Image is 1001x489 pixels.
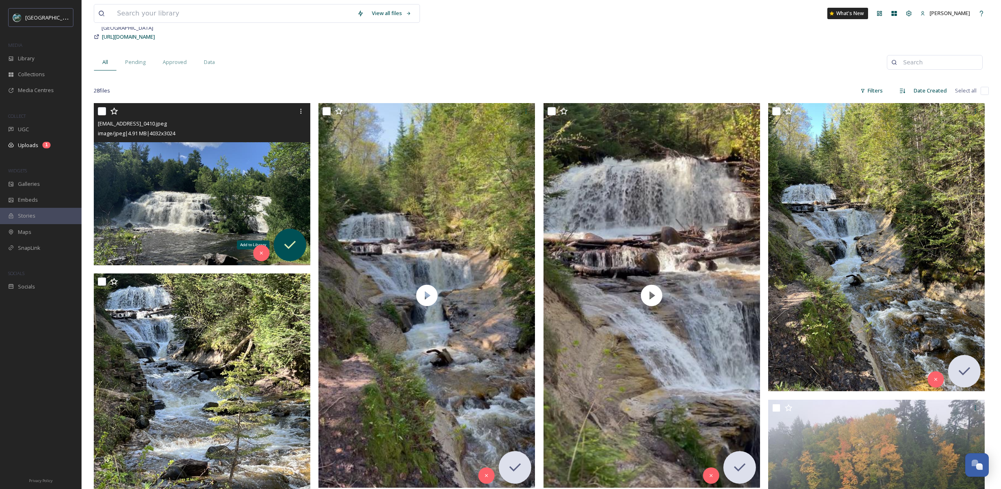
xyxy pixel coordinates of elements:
span: image/jpeg | 4.91 MB | 4032 x 3024 [98,130,175,137]
span: 28 file s [94,87,110,95]
input: Search your library [113,4,353,22]
span: [PERSON_NAME] [930,9,970,17]
input: Search [899,54,978,70]
span: SnapLink [18,244,40,252]
span: Select all [955,87,977,95]
div: Filters [856,83,887,99]
span: Galleries [18,180,40,188]
span: Data [204,58,215,66]
span: Collections [18,70,45,78]
span: SOCIALS [8,270,24,276]
img: uplogo-summer%20bg.jpg [13,13,21,22]
a: Privacy Policy [29,475,53,485]
a: What's New [827,8,868,19]
span: Library [18,55,34,62]
span: COLLECT [8,113,26,119]
img: ext_1748282818.090803_pamdegentenaar@gmail.com-IMG_2700.jpeg [768,103,985,392]
button: Open Chat [965,453,989,477]
img: ext_1748141654.023741_pamdegentenaar@gmail.com-IMG_0410.jpeg [94,103,310,265]
img: thumbnail [544,103,760,488]
span: [GEOGRAPHIC_DATA][US_STATE] [25,13,105,21]
span: [EMAIL_ADDRESS]_0410.jpeg [98,120,167,127]
div: 1 [42,142,51,148]
span: Socials [18,283,35,291]
span: Stories [18,212,35,220]
span: UGC [18,126,29,133]
span: Embeds [18,196,38,204]
span: Pending [125,58,146,66]
span: Privacy Policy [29,478,53,483]
a: [PERSON_NAME] [916,5,974,21]
span: Media Centres [18,86,54,94]
span: MEDIA [8,42,22,48]
img: thumbnail [318,103,535,488]
span: [URL][DOMAIN_NAME] [102,33,155,40]
a: View all files [368,5,415,21]
span: All [102,58,108,66]
a: [URL][DOMAIN_NAME] [102,32,155,42]
span: WIDGETS [8,167,27,174]
div: Add to Library [237,240,270,249]
span: Uploads [18,141,38,149]
span: Maps [18,228,31,236]
div: Date Created [910,83,951,99]
span: Approved [163,58,187,66]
